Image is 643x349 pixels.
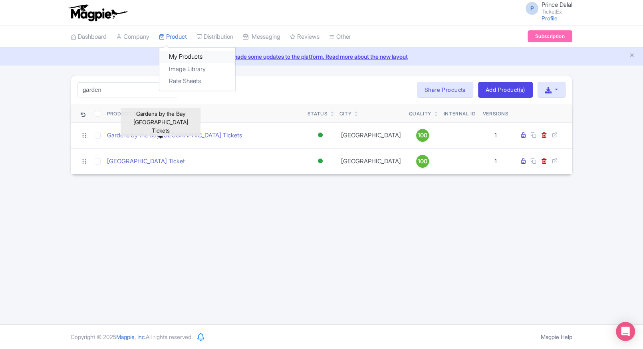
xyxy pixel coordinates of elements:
[243,26,280,48] a: Messaging
[418,157,427,166] span: 100
[159,51,235,63] a: My Products
[107,157,185,166] a: [GEOGRAPHIC_DATA] Ticket
[339,110,351,117] div: City
[528,30,572,42] a: Subscription
[409,155,436,168] a: 100
[121,108,200,136] div: Gardens by the Bay [GEOGRAPHIC_DATA] Tickets
[290,26,320,48] a: Reviews
[616,322,635,341] div: Open Intercom Messenger
[526,2,538,15] span: P
[71,26,107,48] a: Dashboard
[66,333,197,341] div: Copyright © 2025 All rights reserved.
[542,1,572,8] span: Prince Dalal
[541,333,572,340] a: Magpie Help
[409,110,431,117] div: Quality
[494,131,497,139] span: 1
[308,110,328,117] div: Status
[494,157,497,165] span: 1
[5,52,638,61] a: We made some updates to the platform. Read more about the new layout
[409,129,436,142] a: 100
[542,15,558,22] a: Profile
[418,131,427,140] span: 100
[521,2,572,14] a: P Prince Dalal TicketEx
[629,52,635,61] button: Close announcement
[480,104,512,123] th: Versions
[116,333,146,340] span: Magpie, Inc.
[329,26,351,48] a: Other
[336,122,406,148] td: [GEOGRAPHIC_DATA]
[107,131,242,140] a: Gardens by the Bay [GEOGRAPHIC_DATA] Tickets
[159,75,235,87] a: Rate Sheets
[316,155,324,167] div: Active
[478,82,533,98] a: Add Product(s)
[196,26,233,48] a: Distribution
[77,82,177,97] input: Search product name, city, or interal id
[67,4,129,22] img: logo-ab69f6fb50320c5b225c76a69d11143b.png
[439,104,480,123] th: Internal ID
[417,82,473,98] a: Share Products
[116,26,149,48] a: Company
[159,63,235,75] a: Image Library
[316,129,324,141] div: Active
[542,9,572,14] small: TicketEx
[336,148,406,174] td: [GEOGRAPHIC_DATA]
[107,110,148,117] div: Product Name
[159,26,187,48] a: Product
